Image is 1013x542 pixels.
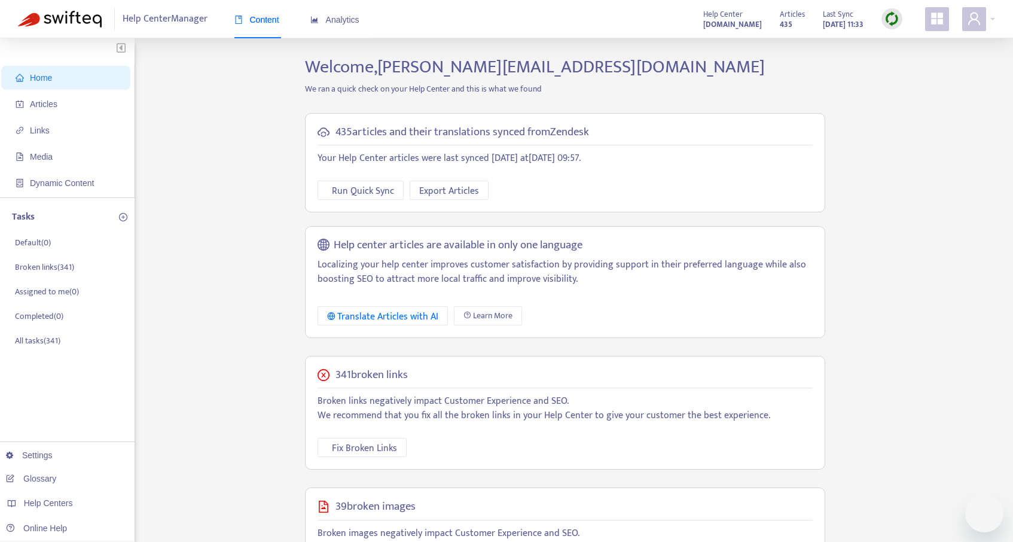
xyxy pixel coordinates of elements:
[15,261,74,273] p: Broken links ( 341 )
[318,369,329,381] span: close-circle
[30,73,52,83] span: Home
[335,369,408,382] h5: 341 broken links
[119,213,127,221] span: plus-circle
[780,18,792,31] strong: 435
[16,179,24,187] span: container
[410,181,489,200] button: Export Articles
[419,184,479,199] span: Export Articles
[318,306,448,325] button: Translate Articles with AI
[30,99,57,109] span: Articles
[6,474,56,483] a: Glossary
[335,126,589,139] h5: 435 articles and their translations synced from Zendesk
[454,306,522,325] a: Learn More
[234,16,243,24] span: book
[823,8,853,21] span: Last Sync
[318,181,404,200] button: Run Quick Sync
[18,11,102,28] img: Swifteq
[703,18,762,31] strong: [DOMAIN_NAME]
[15,334,60,347] p: All tasks ( 341 )
[30,178,94,188] span: Dynamic Content
[6,450,53,460] a: Settings
[123,8,208,31] span: Help Center Manager
[305,52,765,82] span: Welcome, [PERSON_NAME][EMAIL_ADDRESS][DOMAIN_NAME]
[318,501,329,513] span: file-image
[15,310,63,322] p: Completed ( 0 )
[296,83,834,95] p: We ran a quick check on your Help Center and this is what we found
[24,498,73,508] span: Help Centers
[16,153,24,161] span: file-image
[884,11,899,26] img: sync.dc5367851b00ba804db3.png
[6,523,67,533] a: Online Help
[318,438,407,457] button: Fix Broken Links
[332,184,394,199] span: Run Quick Sync
[780,8,805,21] span: Articles
[30,126,50,135] span: Links
[334,239,582,252] h5: Help center articles are available in only one language
[327,309,439,324] div: Translate Articles with AI
[318,258,813,287] p: Localizing your help center improves customer satisfaction by providing support in their preferre...
[15,236,51,249] p: Default ( 0 )
[930,11,944,26] span: appstore
[335,500,416,514] h5: 39 broken images
[16,100,24,108] span: account-book
[16,74,24,82] span: home
[234,15,279,25] span: Content
[473,309,512,322] span: Learn More
[15,285,79,298] p: Assigned to me ( 0 )
[12,210,35,224] p: Tasks
[16,126,24,135] span: link
[30,152,53,162] span: Media
[318,126,329,138] span: cloud-sync
[823,18,864,31] strong: [DATE] 11:33
[318,151,813,166] p: Your Help Center articles were last synced [DATE] at [DATE] 09:57 .
[310,16,319,24] span: area-chart
[967,11,981,26] span: user
[332,441,397,456] span: Fix Broken Links
[965,494,1003,532] iframe: Button to launch messaging window
[318,394,813,423] p: Broken links negatively impact Customer Experience and SEO. We recommend that you fix all the bro...
[703,17,762,31] a: [DOMAIN_NAME]
[310,15,359,25] span: Analytics
[318,239,329,252] span: global
[703,8,743,21] span: Help Center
